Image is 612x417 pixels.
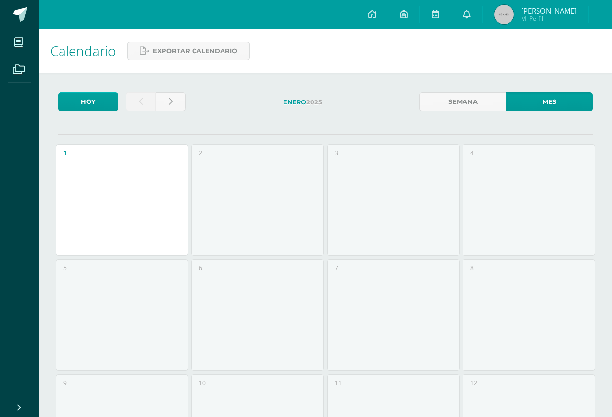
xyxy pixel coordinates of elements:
label: 2025 [194,92,412,112]
a: Exportar calendario [127,42,250,60]
span: Mi Perfil [521,14,577,23]
div: 11 [335,379,342,387]
div: 12 [470,379,477,387]
div: 9 [63,379,67,387]
strong: Enero [283,99,306,106]
span: [PERSON_NAME] [521,6,577,15]
a: Hoy [58,92,118,111]
div: 2 [199,149,202,157]
div: 6 [199,264,202,272]
img: 45x45 [494,5,514,24]
span: Exportar calendario [153,42,237,60]
span: Calendario [50,42,116,60]
div: 4 [470,149,474,157]
a: Mes [506,92,593,111]
div: 10 [199,379,206,387]
div: 8 [470,264,474,272]
a: Semana [419,92,506,111]
div: 5 [63,264,67,272]
div: 7 [335,264,338,272]
div: 1 [63,149,67,157]
div: 3 [335,149,338,157]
